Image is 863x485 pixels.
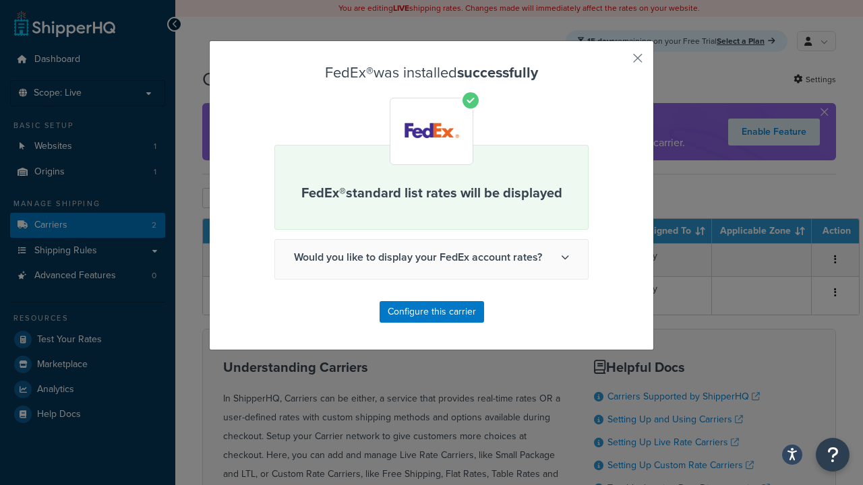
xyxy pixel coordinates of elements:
img: FedEx [393,100,471,162]
strong: successfully [457,61,538,84]
span: Would you like to display your FedEx account rates? [275,240,588,275]
button: Configure this carrier [380,301,484,323]
div: FedEx® standard list rates will be displayed [274,145,589,230]
button: Open Resource Center [816,438,850,472]
h3: FedEx® was installed [274,65,589,81]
